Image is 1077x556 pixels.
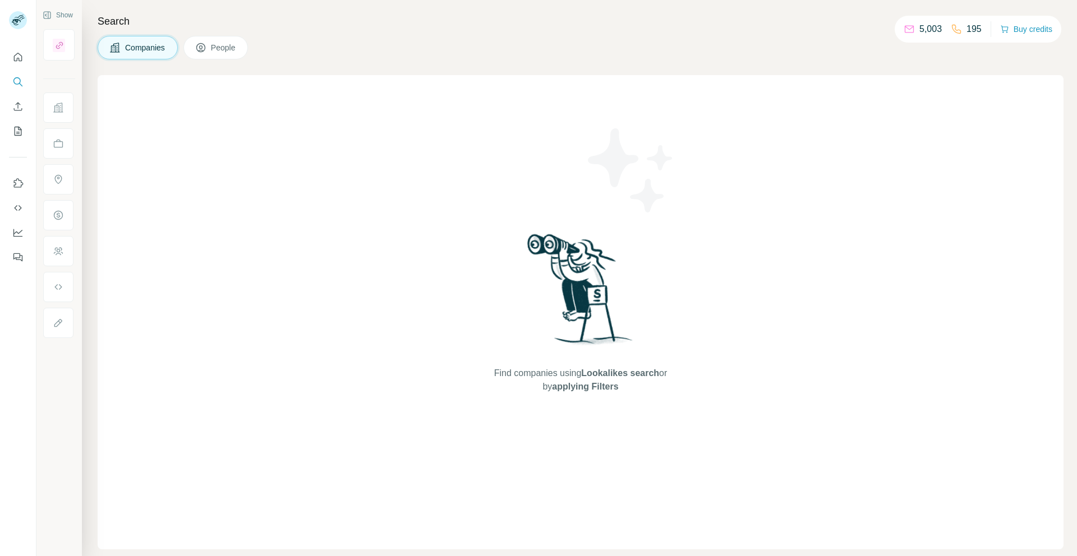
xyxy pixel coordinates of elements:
[552,382,618,391] span: applying Filters
[9,121,27,141] button: My lists
[211,42,237,53] span: People
[9,198,27,218] button: Use Surfe API
[491,367,670,393] span: Find companies using or by
[9,47,27,67] button: Quick start
[98,13,1064,29] h4: Search
[9,96,27,117] button: Enrich CSV
[522,231,639,356] img: Surfe Illustration - Woman searching with binoculars
[919,22,942,36] p: 5,003
[966,22,982,36] p: 195
[9,173,27,193] button: Use Surfe on LinkedIn
[125,42,166,53] span: Companies
[581,120,682,221] img: Surfe Illustration - Stars
[35,7,81,24] button: Show
[9,247,27,267] button: Feedback
[9,72,27,92] button: Search
[9,223,27,243] button: Dashboard
[1000,21,1052,37] button: Buy credits
[581,368,659,378] span: Lookalikes search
